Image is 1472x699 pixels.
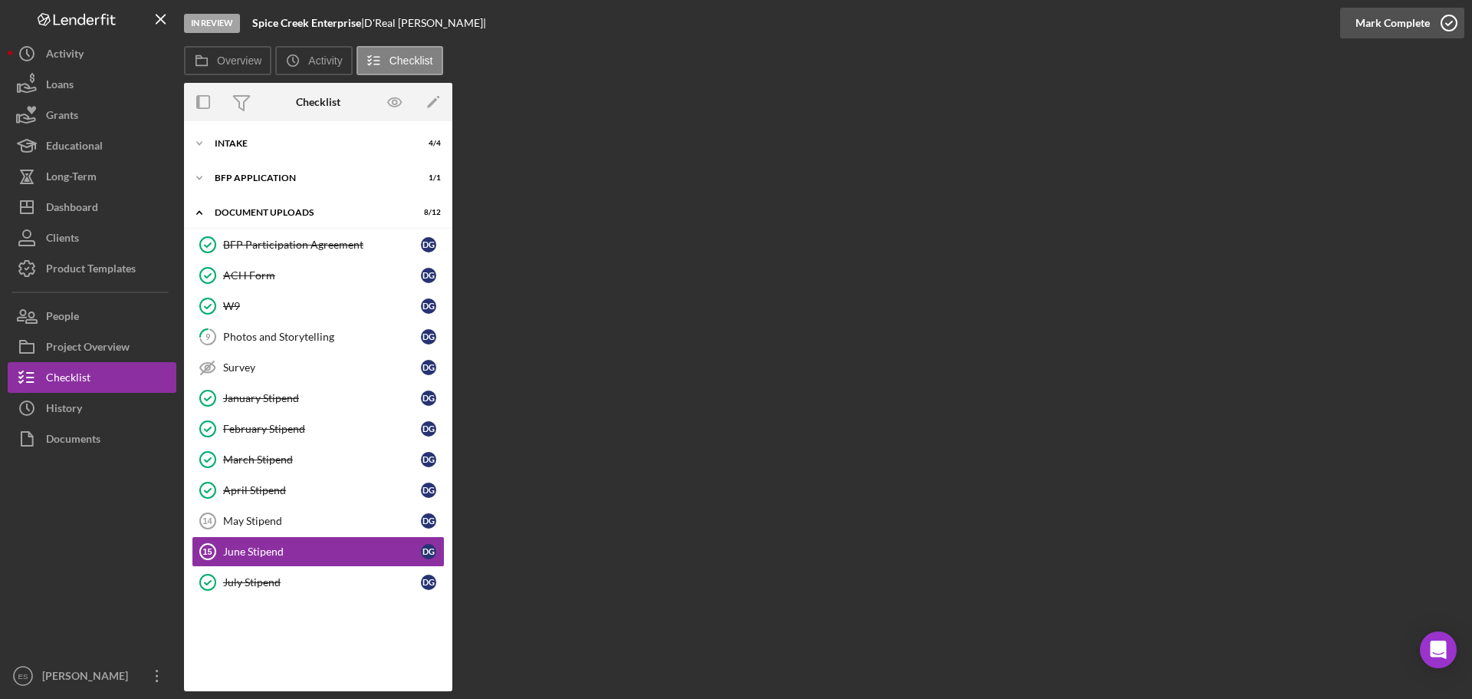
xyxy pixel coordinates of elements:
[184,46,271,75] button: Overview
[223,239,421,251] div: BFP Participation Agreement
[8,223,176,253] button: Clients
[215,139,402,148] div: Intake
[46,301,79,335] div: People
[421,483,436,498] div: D G
[215,173,402,183] div: BFP Application
[202,516,212,526] tspan: 14
[421,237,436,252] div: D G
[202,547,212,556] tspan: 15
[192,229,445,260] a: BFP Participation AgreementDG
[8,253,176,284] button: Product Templates
[46,69,74,104] div: Loans
[252,17,364,29] div: |
[184,14,240,33] div: In Review
[192,383,445,414] a: January StipendDG
[296,96,340,108] div: Checklist
[389,54,433,67] label: Checklist
[8,331,176,362] button: Project Overview
[421,298,436,314] div: D G
[421,575,436,590] div: D G
[8,161,176,192] button: Long-Term
[192,414,445,444] a: February StipendDG
[217,54,261,67] label: Overview
[223,331,421,343] div: Photos and Storytelling
[223,515,421,527] div: May Stipend
[192,444,445,475] a: March StipendDG
[38,661,138,695] div: [PERSON_NAME]
[421,421,436,437] div: D G
[252,16,361,29] b: Spice Creek Enterprise
[192,291,445,321] a: W9DG
[46,100,78,134] div: Grants
[8,393,176,424] button: History
[8,100,176,130] button: Grants
[223,392,421,404] div: January Stipend
[421,513,436,529] div: D G
[8,69,176,100] button: Loans
[421,544,436,559] div: D G
[192,475,445,506] a: April StipendDG
[223,576,421,589] div: July Stipend
[46,393,82,427] div: History
[192,352,445,383] a: SurveyDG
[215,208,402,217] div: Document Uploads
[223,484,421,496] div: April Stipend
[46,192,98,226] div: Dashboard
[8,130,176,161] button: Educational
[46,424,100,458] div: Documents
[275,46,352,75] button: Activity
[1420,631,1457,668] div: Open Intercom Messenger
[1340,8,1464,38] button: Mark Complete
[46,362,90,397] div: Checklist
[18,672,28,681] text: ES
[8,424,176,454] button: Documents
[421,452,436,467] div: D G
[8,301,176,331] button: People
[421,360,436,375] div: D G
[413,173,441,183] div: 1 / 1
[308,54,342,67] label: Activity
[364,17,486,29] div: D'Real [PERSON_NAME] |
[46,38,84,73] div: Activity
[205,331,211,341] tspan: 9
[421,329,436,345] div: D G
[8,38,176,69] button: Activity
[413,139,441,148] div: 4 / 4
[223,453,421,466] div: March Stipend
[192,567,445,598] a: July StipendDG
[223,269,421,282] div: ACH Form
[8,661,176,691] button: ES[PERSON_NAME]
[421,391,436,406] div: D G
[46,253,136,288] div: Product Templates
[8,362,176,393] button: Checklist
[192,506,445,536] a: 14May StipendDG
[223,423,421,435] div: February Stipend
[421,268,436,283] div: D G
[192,260,445,291] a: ACH FormDG
[1355,8,1430,38] div: Mark Complete
[46,161,97,196] div: Long-Term
[192,536,445,567] a: 15June StipendDG
[413,208,441,217] div: 8 / 12
[223,300,421,312] div: W9
[223,361,421,374] div: Survey
[46,130,103,165] div: Educational
[192,321,445,352] a: 9Photos and StorytellingDG
[46,331,130,366] div: Project Overview
[223,546,421,558] div: June Stipend
[46,223,79,257] div: Clients
[8,192,176,223] button: Dashboard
